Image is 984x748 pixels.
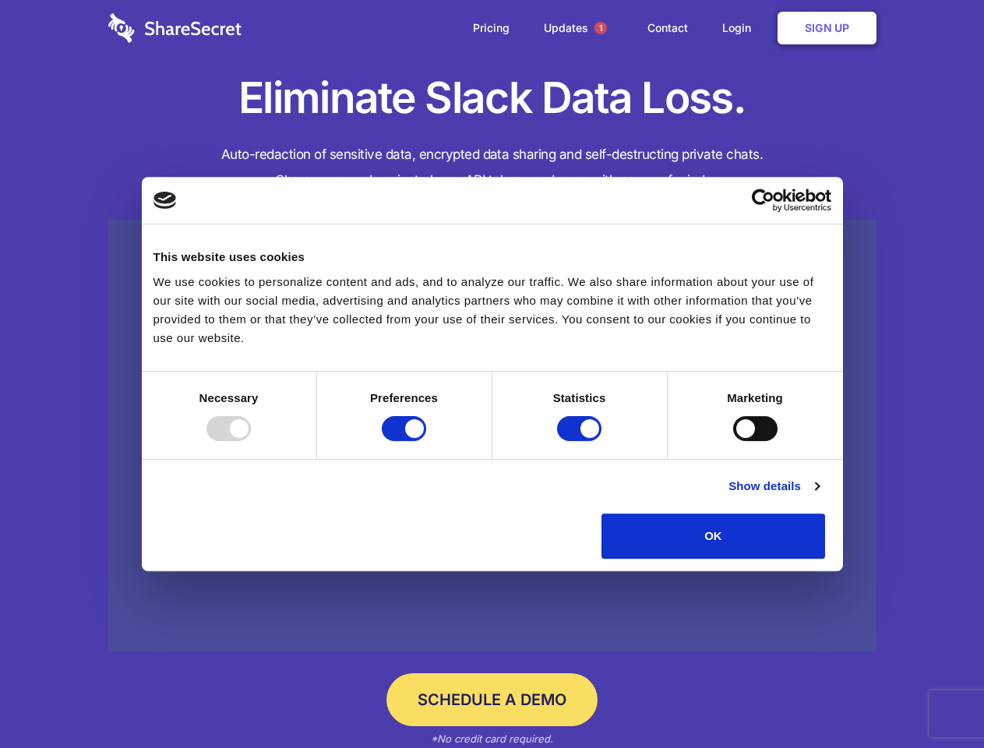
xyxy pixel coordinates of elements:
img: logo [153,192,177,209]
a: Usercentrics Cookiebot - opens in a new window [695,189,831,212]
a: Contact [632,4,704,52]
a: Login [707,4,774,52]
strong: Necessary [199,391,259,404]
strong: Preferences [370,391,438,404]
a: Sign Up [778,12,876,44]
em: *No credit card required. [431,732,553,745]
a: Show details [728,477,819,496]
a: Schedule a Demo [386,673,598,726]
img: logo-wordmark-white-trans-d4663122ce5f474addd5e946df7df03e33cb6a1c49d2221995e7729f52c070b2.svg [108,13,242,43]
span: 1 [594,22,607,34]
div: This website uses cookies [153,248,831,266]
a: Wistia video thumbnail [108,220,876,652]
a: Pricing [457,4,525,52]
strong: Statistics [553,391,606,404]
div: We use cookies to personalize content and ads, and to analyze our traffic. We also share informat... [153,273,831,348]
h4: Auto-redaction of sensitive data, encrypted data sharing and self-destructing private chats. Shar... [108,142,876,193]
button: OK [601,513,825,559]
strong: Marketing [727,391,783,404]
h1: Eliminate Slack Data Loss. [108,70,876,126]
